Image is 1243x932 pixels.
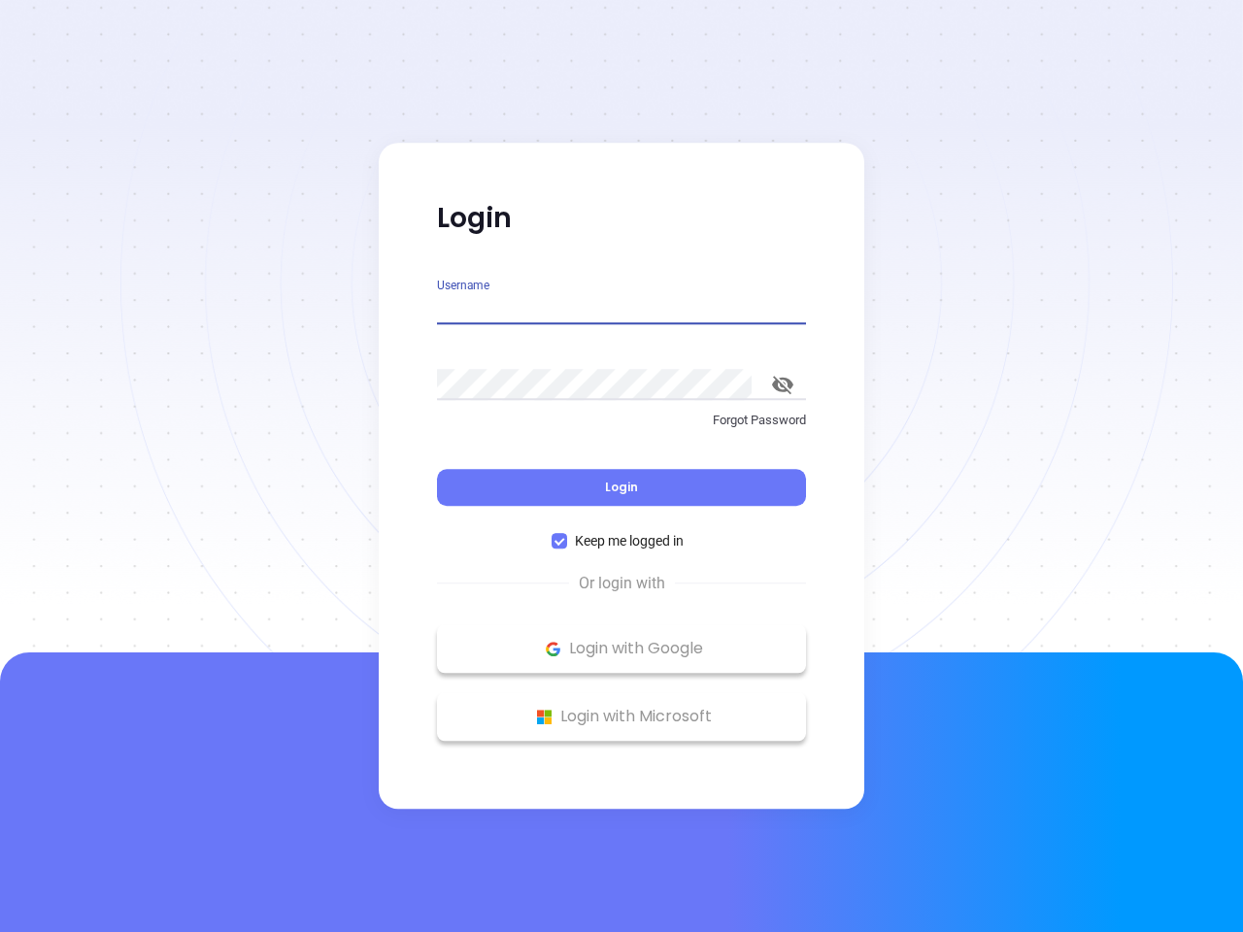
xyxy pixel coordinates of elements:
[605,479,638,495] span: Login
[447,634,796,663] p: Login with Google
[569,572,675,595] span: Or login with
[437,469,806,506] button: Login
[567,530,691,551] span: Keep me logged in
[759,361,806,408] button: toggle password visibility
[532,705,556,729] img: Microsoft Logo
[437,692,806,741] button: Microsoft Logo Login with Microsoft
[437,624,806,673] button: Google Logo Login with Google
[447,702,796,731] p: Login with Microsoft
[437,411,806,430] p: Forgot Password
[437,280,489,291] label: Username
[437,411,806,446] a: Forgot Password
[437,201,806,236] p: Login
[541,637,565,661] img: Google Logo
